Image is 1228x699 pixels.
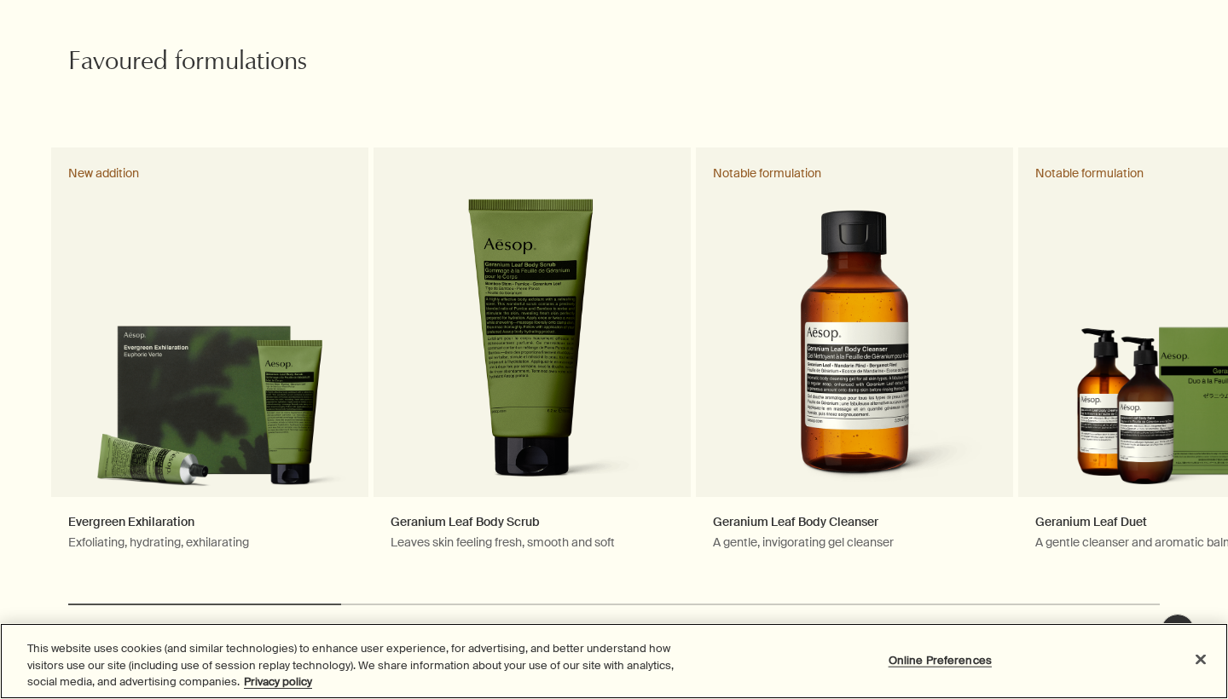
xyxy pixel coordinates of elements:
a: Geranium Leaf Body CleanserA gentle, invigorating gel cleanserGeranium Leaf Body Cleanser 100 mL ... [696,147,1013,582]
a: More information about your privacy, opens in a new tab [244,674,312,689]
button: Live Assistance [1161,614,1195,648]
a: Evergreen ExhilarationExfoliating, hydrating, exhilaratingGeranium Leaf Body Scrub and Geranium L... [51,147,368,582]
button: Online Preferences, Opens the preference center dialog [887,643,993,677]
a: Geranium Leaf Body ScrubLeaves skin feeling fresh, smooth and softGeranium Leaf Body Scrub in gre... [374,147,691,582]
div: This website uses cookies (and similar technologies) to enhance user experience, for advertising,... [27,640,675,690]
h2: Favoured formulations [68,47,420,81]
button: Close [1182,640,1219,678]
